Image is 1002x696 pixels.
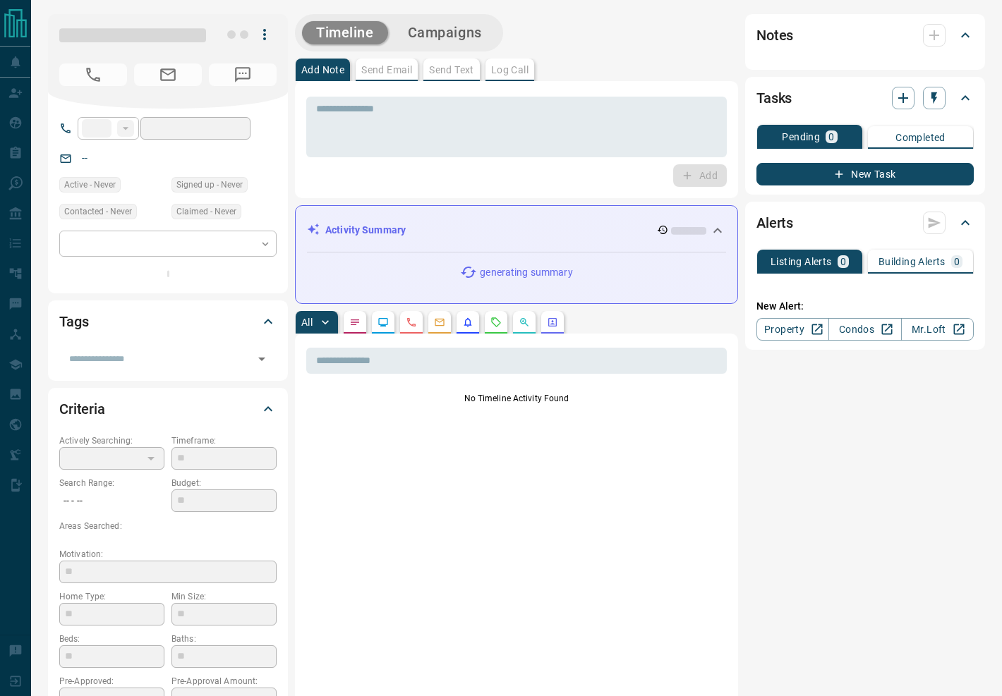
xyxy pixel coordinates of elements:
div: Activity Summary [307,217,726,243]
svg: Lead Browsing Activity [378,317,389,328]
p: Min Size: [171,590,277,603]
p: 0 [840,257,846,267]
a: Property [756,318,829,341]
p: Pre-Approval Amount: [171,675,277,688]
button: New Task [756,163,974,185]
div: Alerts [756,206,974,240]
div: Tasks [756,81,974,115]
p: Motivation: [59,548,277,561]
svg: Agent Actions [547,317,558,328]
svg: Opportunities [519,317,530,328]
p: Areas Searched: [59,520,277,532]
div: Criteria [59,392,277,426]
p: No Timeline Activity Found [306,392,727,405]
p: Listing Alerts [771,257,832,267]
h2: Alerts [756,212,793,234]
p: Building Alerts [879,257,946,267]
a: -- [82,152,87,164]
p: All [301,317,313,327]
span: Claimed - Never [176,204,236,219]
span: No Number [59,63,127,86]
span: Contacted - Never [64,204,132,219]
svg: Listing Alerts [462,317,473,328]
p: Completed [895,133,946,142]
p: 0 [828,132,834,142]
svg: Notes [349,317,361,328]
div: Tags [59,305,277,338]
p: Budget: [171,477,277,489]
p: Timeframe: [171,434,277,447]
button: Timeline [302,21,388,44]
svg: Requests [490,317,502,328]
p: Add Note [301,65,344,75]
a: Condos [828,318,901,341]
p: New Alert: [756,299,974,314]
p: Beds: [59,633,164,645]
span: No Number [209,63,277,86]
span: Active - Never [64,178,116,192]
h2: Notes [756,24,793,47]
p: Baths: [171,633,277,645]
svg: Calls [406,317,417,328]
button: Open [252,349,272,369]
h2: Tags [59,310,88,333]
p: -- - -- [59,489,164,513]
h2: Criteria [59,398,105,420]
p: Search Range: [59,477,164,489]
svg: Emails [434,317,445,328]
p: Pending [782,132,820,142]
p: Activity Summary [325,223,406,238]
button: Campaigns [394,21,496,44]
span: No Email [134,63,202,86]
a: Mr.Loft [901,318,974,341]
p: Pre-Approved: [59,675,164,688]
p: generating summary [480,265,572,280]
div: Notes [756,18,974,52]
h2: Tasks [756,87,792,109]
span: Signed up - Never [176,178,243,192]
p: Home Type: [59,590,164,603]
p: 0 [954,257,960,267]
p: Actively Searching: [59,434,164,447]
